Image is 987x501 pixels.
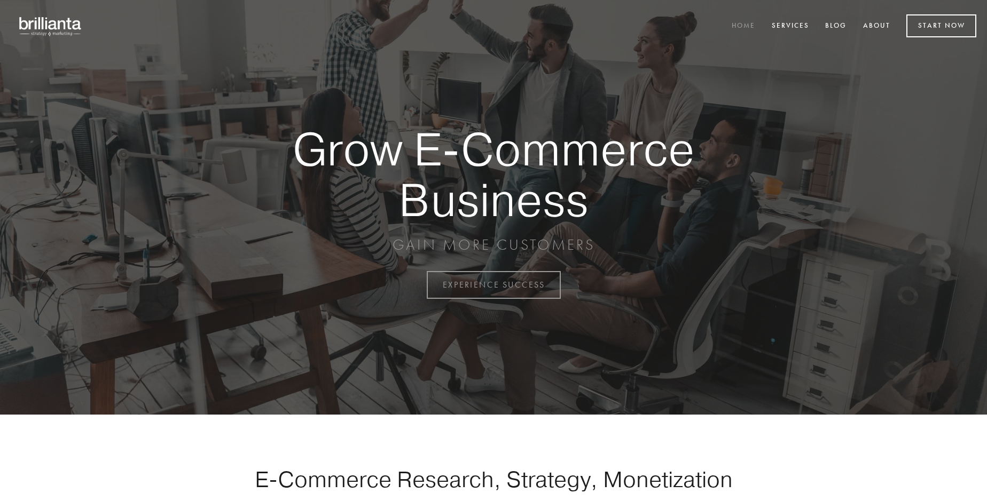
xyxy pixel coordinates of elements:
a: Home [725,18,762,35]
a: EXPERIENCE SUCCESS [427,271,561,299]
p: GAIN MORE CUSTOMERS [255,235,732,255]
a: Start Now [906,14,976,37]
a: Services [765,18,816,35]
strong: Grow E-Commerce Business [255,124,732,225]
a: Blog [818,18,853,35]
img: brillianta - research, strategy, marketing [11,11,91,42]
h1: E-Commerce Research, Strategy, Monetization [221,466,766,492]
a: About [856,18,897,35]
